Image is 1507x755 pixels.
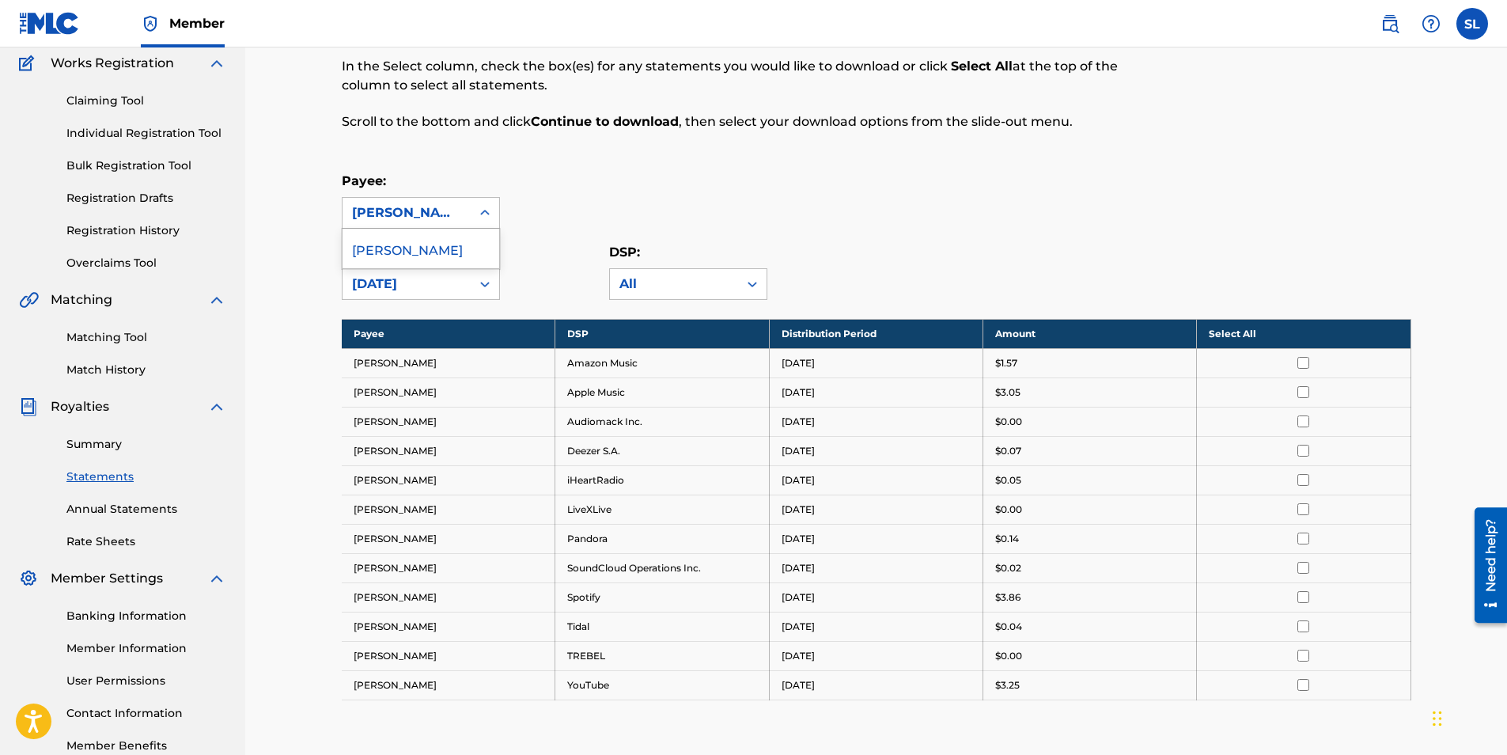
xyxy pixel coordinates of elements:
img: Works Registration [19,54,40,73]
a: Claiming Tool [66,93,226,109]
div: Drag [1433,695,1442,742]
img: Top Rightsholder [141,14,160,33]
a: Member Benefits [66,738,226,754]
img: help [1422,14,1441,33]
p: $0.00 [995,649,1022,663]
td: [PERSON_NAME] [342,348,555,377]
div: [PERSON_NAME] [343,229,499,268]
td: [DATE] [769,670,983,700]
p: $0.00 [995,503,1022,517]
th: Select All [1197,319,1410,348]
img: Royalties [19,397,38,416]
th: Amount [983,319,1196,348]
span: Member Settings [51,569,163,588]
a: Registration Drafts [66,190,226,207]
td: TREBEL [555,641,769,670]
span: Royalties [51,397,109,416]
td: [DATE] [769,465,983,495]
td: [DATE] [769,641,983,670]
td: [DATE] [769,436,983,465]
span: Member [169,14,225,32]
a: Summary [66,436,226,453]
p: $3.05 [995,385,1020,400]
td: Deezer S.A. [555,436,769,465]
a: Overclaims Tool [66,255,226,271]
a: Member Information [66,640,226,657]
td: SoundCloud Operations Inc. [555,553,769,582]
td: [PERSON_NAME] [342,582,555,612]
p: In the Select column, check the box(es) for any statements you would like to download or click at... [342,57,1165,95]
th: Payee [342,319,555,348]
p: $3.86 [995,590,1020,605]
a: Match History [66,362,226,378]
td: Tidal [555,612,769,641]
label: DSP: [609,245,640,260]
td: [PERSON_NAME] [342,407,555,436]
td: [DATE] [769,407,983,436]
p: $1.57 [995,356,1017,370]
div: All [619,275,729,294]
td: [DATE] [769,348,983,377]
td: [PERSON_NAME] [342,612,555,641]
a: Registration History [66,222,226,239]
td: [DATE] [769,524,983,553]
td: [PERSON_NAME] [342,670,555,700]
td: [PERSON_NAME] [342,465,555,495]
a: Matching Tool [66,329,226,346]
a: Individual Registration Tool [66,125,226,142]
td: [PERSON_NAME] [342,495,555,524]
td: [PERSON_NAME] [342,436,555,465]
a: Public Search [1374,8,1406,40]
span: Works Registration [51,54,174,73]
td: [PERSON_NAME] [342,641,555,670]
p: $3.25 [995,678,1020,692]
td: [DATE] [769,495,983,524]
p: $0.05 [995,473,1021,488]
p: $0.00 [995,415,1022,429]
a: Banking Information [66,608,226,624]
td: YouTube [555,670,769,700]
td: Audiomack Inc. [555,407,769,436]
img: search [1380,14,1399,33]
p: $0.04 [995,620,1022,634]
strong: Select All [951,59,1013,74]
img: MLC Logo [19,12,80,35]
td: [PERSON_NAME] [342,553,555,582]
div: [PERSON_NAME] [352,203,461,222]
img: expand [207,290,226,309]
td: Apple Music [555,377,769,407]
p: $0.14 [995,532,1019,546]
td: [DATE] [769,582,983,612]
label: Payee: [342,173,386,188]
th: DSP [555,319,769,348]
a: Statements [66,469,226,485]
td: [PERSON_NAME] [342,377,555,407]
td: [DATE] [769,553,983,582]
a: Contact Information [66,705,226,722]
p: $0.07 [995,444,1021,458]
img: Member Settings [19,569,38,588]
td: Spotify [555,582,769,612]
img: expand [207,54,226,73]
p: Scroll to the bottom and click , then select your download options from the slide-out menu. [342,112,1165,131]
td: [DATE] [769,377,983,407]
td: Amazon Music [555,348,769,377]
div: User Menu [1456,8,1488,40]
iframe: Chat Widget [1428,679,1507,755]
div: Help [1415,8,1447,40]
td: LiveXLive [555,495,769,524]
span: Matching [51,290,112,309]
div: [DATE] [352,275,461,294]
a: User Permissions [66,673,226,689]
img: Matching [19,290,39,309]
td: [DATE] [769,612,983,641]
td: iHeartRadio [555,465,769,495]
iframe: Resource Center [1463,502,1507,629]
strong: Continue to download [531,114,679,129]
th: Distribution Period [769,319,983,348]
td: [PERSON_NAME] [342,524,555,553]
img: expand [207,397,226,416]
